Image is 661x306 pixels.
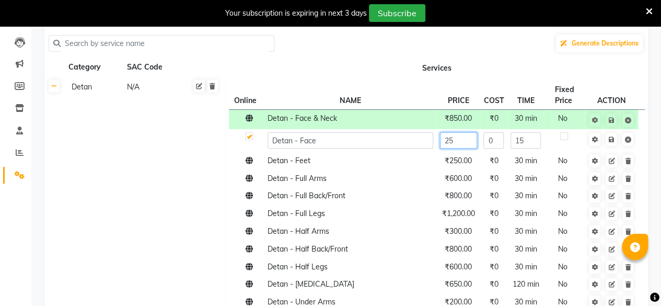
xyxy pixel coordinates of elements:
[268,114,337,123] span: Detan - Face & Neck
[442,209,475,218] span: ₹1,200.00
[268,279,354,289] span: Detan - [MEDICAL_DATA]
[61,36,270,52] input: Search by service name
[515,262,537,271] span: 30 min
[445,174,472,183] span: ₹600.00
[436,81,480,109] th: PRICE
[558,279,567,289] span: No
[445,279,472,289] span: ₹650.00
[268,226,329,236] span: Detan - Half Arms
[558,244,567,254] span: No
[445,114,472,123] span: ₹850.00
[515,191,537,200] span: 30 min
[489,244,498,254] span: ₹0
[369,4,425,22] button: Subscribe
[445,156,472,165] span: ₹250.00
[585,81,638,109] th: ACTION
[226,58,648,77] th: Services
[489,209,498,218] span: ₹0
[515,226,537,236] span: 30 min
[489,156,498,165] span: ₹0
[544,81,585,109] th: Fixed Price
[558,156,567,165] span: No
[480,81,507,109] th: COST
[513,279,539,289] span: 120 min
[268,174,327,183] span: Detan - Full Arms
[489,262,498,271] span: ₹0
[489,191,498,200] span: ₹0
[67,61,122,74] div: Category
[558,174,567,183] span: No
[268,191,345,200] span: Detan - Full Back/Front
[489,279,498,289] span: ₹0
[67,81,121,94] div: Detan
[558,191,567,200] span: No
[229,81,264,109] th: Online
[445,244,472,254] span: ₹800.00
[489,226,498,236] span: ₹0
[268,156,310,165] span: Detan - Feet
[445,262,472,271] span: ₹600.00
[558,262,567,271] span: No
[489,114,498,123] span: ₹0
[268,244,348,254] span: Detan - Half Back/Front
[489,174,498,183] span: ₹0
[558,209,567,218] span: No
[558,226,567,236] span: No
[515,209,537,218] span: 30 min
[268,209,325,218] span: Detan - Full Legs
[264,81,436,109] th: NAME
[126,61,180,74] div: SAC Code
[558,114,567,123] span: No
[507,81,544,109] th: TIME
[515,244,537,254] span: 30 min
[515,174,537,183] span: 30 min
[445,226,472,236] span: ₹300.00
[515,156,537,165] span: 30 min
[268,262,328,271] span: Detan - Half Legs
[126,81,180,94] div: N/A
[515,114,537,123] span: 30 min
[445,191,472,200] span: ₹800.00
[225,8,367,19] div: Your subscription is expiring in next 3 days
